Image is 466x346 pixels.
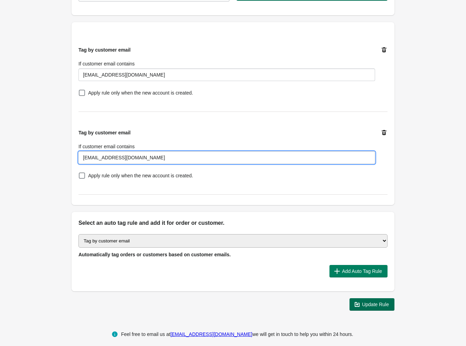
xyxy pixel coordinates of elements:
a: [EMAIL_ADDRESS][DOMAIN_NAME] [170,331,252,337]
span: Apply rule only when the new account is created. [88,89,193,96]
span: Tag by customer email [78,130,131,135]
span: Add Auto Tag Rule [342,268,382,274]
span: Tag by customer email [78,47,131,53]
label: If customer email contains [78,143,135,150]
span: Update Rule [362,302,389,307]
label: If customer email contains [78,60,135,67]
input: Email text [78,151,375,164]
button: Add Auto Tag Rule [329,265,388,277]
span: Apply rule only when the new account is created. [88,172,193,179]
span: Automatically tag orders or customers based on customer emails. [78,252,231,257]
button: Update Rule [349,298,394,311]
input: Email text [78,69,375,81]
h2: Select an auto tag rule and add it for order or customer. [78,219,388,227]
div: Feel free to email us at we will get in touch to help you within 24 hours. [121,330,353,338]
